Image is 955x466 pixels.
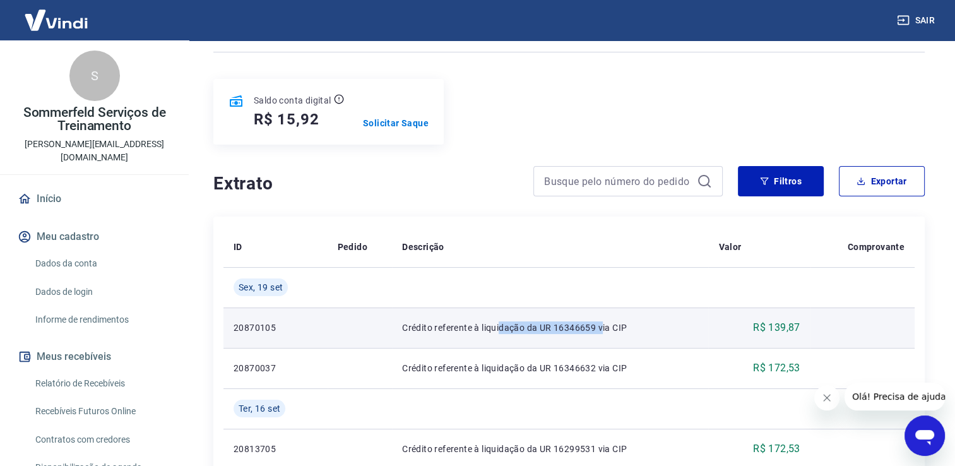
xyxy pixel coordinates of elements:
[544,172,692,191] input: Busque pelo número do pedido
[239,402,280,415] span: Ter, 16 set
[30,427,174,453] a: Contratos com credores
[254,109,319,129] h5: R$ 15,92
[402,443,698,455] p: Crédito referente à liquidação da UR 16299531 via CIP
[30,251,174,277] a: Dados da conta
[848,241,905,253] p: Comprovante
[905,415,945,456] iframe: Botão para abrir a janela de mensagens
[239,281,283,294] span: Sex, 19 set
[363,117,429,129] a: Solicitar Saque
[753,441,800,457] p: R$ 172,53
[254,94,331,107] p: Saldo conta digital
[234,241,242,253] p: ID
[30,307,174,333] a: Informe de rendimentos
[15,185,174,213] a: Início
[718,241,741,253] p: Valor
[814,385,839,410] iframe: Fechar mensagem
[30,371,174,397] a: Relatório de Recebíveis
[8,9,106,19] span: Olá! Precisa de ajuda?
[15,223,174,251] button: Meu cadastro
[402,362,698,374] p: Crédito referente à liquidação da UR 16346632 via CIP
[738,166,824,196] button: Filtros
[234,362,317,374] p: 20870037
[894,9,940,32] button: Sair
[234,321,317,334] p: 20870105
[839,166,925,196] button: Exportar
[10,138,179,164] p: [PERSON_NAME][EMAIL_ADDRESS][DOMAIN_NAME]
[213,171,518,196] h4: Extrato
[402,241,444,253] p: Descrição
[15,1,97,39] img: Vindi
[845,383,945,410] iframe: Mensagem da empresa
[234,443,317,455] p: 20813705
[30,398,174,424] a: Recebíveis Futuros Online
[69,51,120,101] div: S
[402,321,698,334] p: Crédito referente à liquidação da UR 16346659 via CIP
[30,279,174,305] a: Dados de login
[15,343,174,371] button: Meus recebíveis
[338,241,367,253] p: Pedido
[10,106,179,133] p: Sommerfeld Serviços de Treinamento
[753,361,800,376] p: R$ 172,53
[753,320,800,335] p: R$ 139,87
